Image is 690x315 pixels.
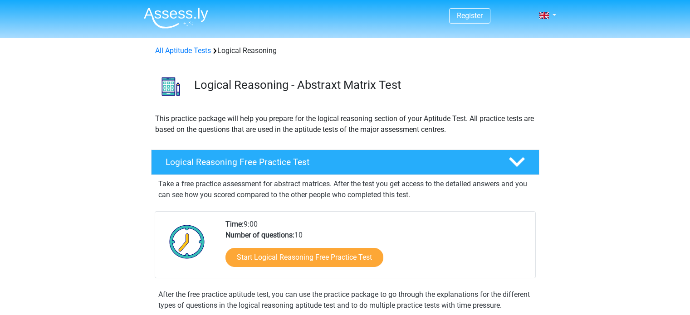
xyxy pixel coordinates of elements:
[457,11,483,20] a: Register
[144,7,208,29] img: Assessly
[194,78,532,92] h3: Logical Reasoning - Abstraxt Matrix Test
[155,46,211,55] a: All Aptitude Tests
[155,113,535,135] p: This practice package will help you prepare for the logical reasoning section of your Aptitude Te...
[164,219,210,264] img: Clock
[166,157,494,167] h4: Logical Reasoning Free Practice Test
[155,289,536,311] div: After the free practice aptitude test, you can use the practice package to go through the explana...
[152,67,190,106] img: logical reasoning
[219,219,535,278] div: 9:00 10
[225,231,294,239] b: Number of questions:
[225,248,383,267] a: Start Logical Reasoning Free Practice Test
[147,150,543,175] a: Logical Reasoning Free Practice Test
[158,179,532,200] p: Take a free practice assessment for abstract matrices. After the test you get access to the detai...
[152,45,539,56] div: Logical Reasoning
[225,220,244,228] b: Time:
